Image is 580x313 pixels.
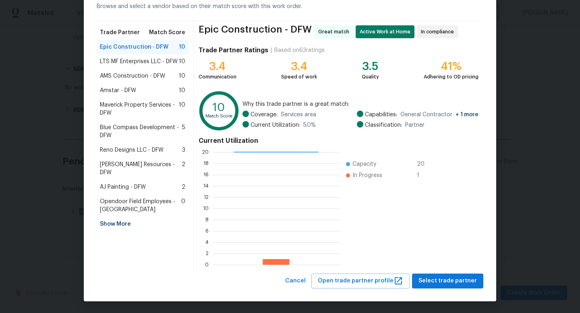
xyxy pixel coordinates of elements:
[362,62,379,70] div: 3.5
[182,124,185,140] span: 5
[202,150,209,154] text: 20
[182,183,185,191] span: 2
[199,25,312,38] span: Epic Construction - DFW
[365,121,402,129] span: Classification:
[417,160,430,168] span: 20
[100,29,140,37] span: Trade Partner
[100,101,179,117] span: Maverick Property Services - DFW
[360,28,414,36] span: Active Work at Home
[100,161,182,177] span: [PERSON_NAME] Resources - DFW
[311,274,410,288] button: Open trade partner profile
[100,86,136,95] span: Amstar - DFW
[181,198,185,214] span: 0
[251,121,300,129] span: Current Utilization:
[424,62,478,70] div: 41%
[149,29,185,37] span: Match Score
[203,183,209,188] text: 14
[281,111,316,119] span: Services area
[424,73,478,81] div: Adhering to OD pricing
[199,73,236,81] div: Communication
[281,62,317,70] div: 3.4
[242,100,478,108] span: Why this trade partner is a great match:
[352,160,376,168] span: Capacity
[182,161,185,177] span: 2
[203,161,209,166] text: 18
[100,72,165,80] span: AMS Construction - DFW
[421,28,457,36] span: In compliance
[282,274,309,288] button: Cancel
[199,62,236,70] div: 3.4
[268,46,274,54] div: |
[205,262,209,267] text: 0
[456,112,478,117] span: + 1 more
[213,102,225,113] text: 10
[179,72,185,80] span: 10
[204,195,209,200] text: 12
[179,86,185,95] span: 10
[206,251,209,256] text: 2
[203,206,209,211] text: 10
[352,171,382,179] span: In Progress
[417,171,430,179] span: 1
[97,217,188,231] div: Show More
[100,124,182,140] span: Blue Compass Development - DFW
[179,43,185,51] span: 10
[100,43,168,51] span: Epic Construction - DFW
[100,58,178,66] span: LTS MF Enterprises LLC - DFW
[199,46,268,54] h4: Trade Partner Ratings
[274,46,325,54] div: Based on 63 ratings
[362,73,379,81] div: Quality
[182,146,185,154] span: 3
[179,58,185,66] span: 10
[205,240,209,245] text: 4
[285,276,306,286] span: Cancel
[205,229,209,233] text: 6
[100,198,181,214] span: Opendoor Field Employees - [GEOGRAPHIC_DATA]
[412,274,483,288] button: Select trade partner
[179,101,185,117] span: 10
[365,111,397,119] span: Capabilities:
[303,121,316,129] span: 5.0 %
[100,183,146,191] span: AJ Painting - DFW
[205,217,209,222] text: 8
[251,111,278,119] span: Coverage:
[203,172,209,177] text: 16
[318,276,403,286] span: Open trade partner profile
[205,114,232,118] text: Match Score
[100,146,164,154] span: Reno Designs LLC - DFW
[318,28,352,36] span: Great match
[418,276,477,286] span: Select trade partner
[281,73,317,81] div: Speed of work
[199,137,478,145] h4: Current Utilization
[405,121,425,129] span: Partner
[400,111,478,119] span: General Contractor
